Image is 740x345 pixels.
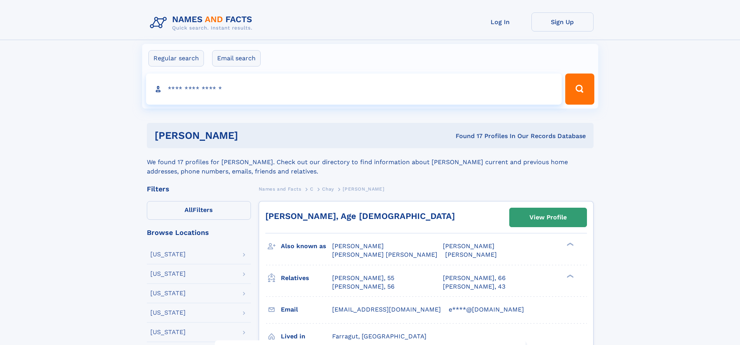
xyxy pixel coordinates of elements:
[443,274,506,282] a: [PERSON_NAME], 66
[150,329,186,335] div: [US_STATE]
[259,184,301,194] a: Names and Facts
[146,74,562,105] input: search input
[565,273,574,278] div: ❯
[265,211,455,221] a: [PERSON_NAME], Age [DEMOGRAPHIC_DATA]
[281,240,332,253] h3: Also known as
[469,12,531,32] a: Log In
[281,271,332,285] h3: Relatives
[310,186,313,192] span: C
[212,50,261,67] label: Email search
[322,186,334,192] span: Chay
[281,303,332,316] h3: Email
[148,50,204,67] label: Regular search
[565,242,574,247] div: ❯
[531,12,594,32] a: Sign Up
[150,271,186,277] div: [US_STATE]
[185,206,193,214] span: All
[147,229,251,236] div: Browse Locations
[322,184,334,194] a: Chay
[332,251,437,258] span: [PERSON_NAME] [PERSON_NAME]
[147,148,594,176] div: We found 17 profiles for [PERSON_NAME]. Check out our directory to find information about [PERSON...
[565,74,594,105] button: Search Button
[147,201,251,220] label: Filters
[147,186,251,193] div: Filters
[347,132,586,140] div: Found 17 Profiles In Our Records Database
[332,333,427,340] span: Farragut, [GEOGRAPHIC_DATA]
[443,282,505,291] a: [PERSON_NAME], 43
[150,290,186,296] div: [US_STATE]
[310,184,313,194] a: C
[445,251,497,258] span: [PERSON_NAME]
[332,282,395,291] a: [PERSON_NAME], 56
[281,330,332,343] h3: Lived in
[147,12,259,33] img: Logo Names and Facts
[332,274,394,282] a: [PERSON_NAME], 55
[443,242,494,250] span: [PERSON_NAME]
[343,186,384,192] span: [PERSON_NAME]
[150,251,186,257] div: [US_STATE]
[150,310,186,316] div: [US_STATE]
[529,208,567,226] div: View Profile
[332,306,441,313] span: [EMAIL_ADDRESS][DOMAIN_NAME]
[332,242,384,250] span: [PERSON_NAME]
[510,208,587,227] a: View Profile
[155,131,347,140] h1: [PERSON_NAME]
